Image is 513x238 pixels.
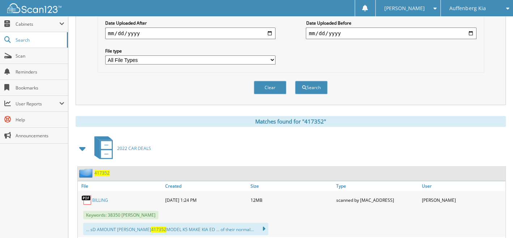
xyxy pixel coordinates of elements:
[105,28,275,39] input: start
[16,133,64,139] span: Announcements
[83,223,268,235] div: ... sD AMOUNT [PERSON_NAME] MODEL K5 MAKE KIA ED ... of their normal...
[384,6,425,11] span: [PERSON_NAME]
[16,53,64,59] span: Scan
[249,181,334,191] a: Size
[105,48,275,54] label: File type
[90,134,151,163] a: 2022 CAR DEALS
[249,193,334,207] div: 12MB
[16,69,64,75] span: Reminders
[94,170,110,176] a: 417352
[449,6,486,11] span: Auffenberg Kia
[81,195,92,205] img: PDF.png
[334,181,420,191] a: Type
[16,21,59,27] span: Cabinets
[163,193,249,207] div: [DATE] 1:24 PM
[92,197,108,203] a: BILLING
[334,193,420,207] div: scanned by [MAC_ADDRESS]
[79,168,94,178] img: folder2.png
[105,20,275,26] label: Date Uploaded After
[83,211,158,219] span: Keywords: 38350 [PERSON_NAME]
[16,37,63,43] span: Search
[16,101,59,107] span: User Reports
[16,117,64,123] span: Help
[163,181,249,191] a: Created
[76,116,506,127] div: Matches found for "417352"
[420,193,505,207] div: [PERSON_NAME]
[7,3,61,13] img: scan123-logo-white.svg
[117,145,151,151] span: 2022 CAR DEALS
[151,226,166,233] span: 417352
[295,81,328,94] button: Search
[420,181,505,191] a: User
[16,85,64,91] span: Bookmarks
[78,181,163,191] a: File
[254,81,286,94] button: Clear
[306,28,476,39] input: end
[306,20,476,26] label: Date Uploaded Before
